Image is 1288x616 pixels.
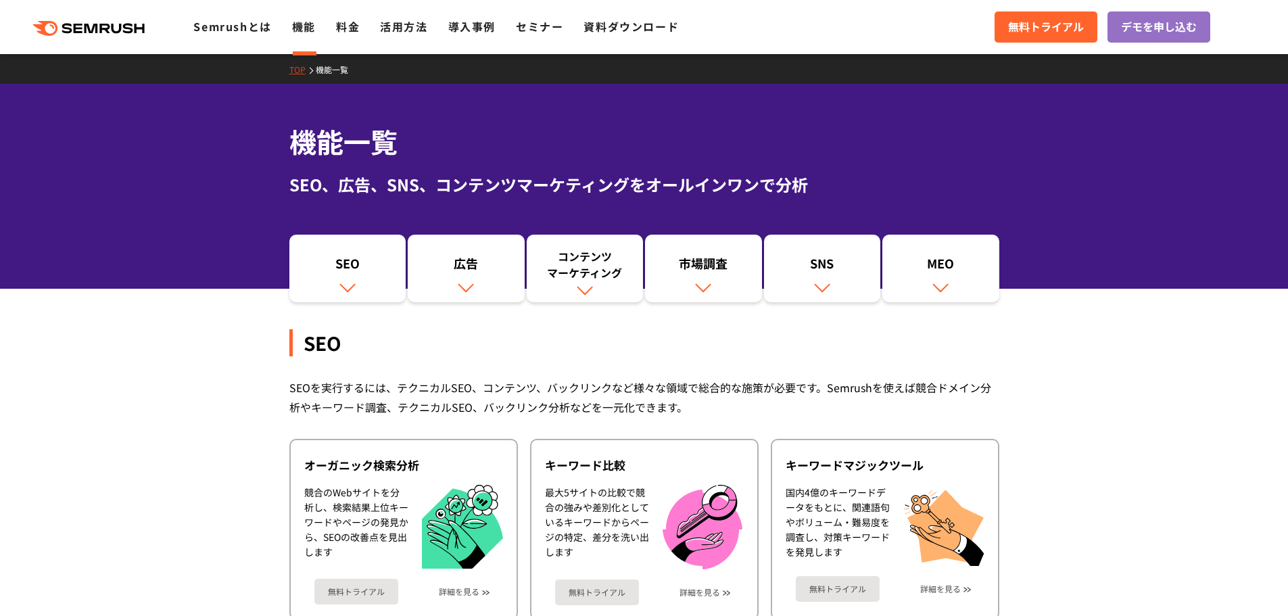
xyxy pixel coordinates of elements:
[645,235,762,302] a: 市場調査
[448,18,496,34] a: 導入事例
[882,235,999,302] a: MEO
[995,11,1097,43] a: 無料トライアル
[289,64,316,75] a: TOP
[786,485,890,566] div: 国内4億のキーワードデータをもとに、関連語句やボリューム・難易度を調査し、対策キーワードを発見します
[193,18,271,34] a: Semrushとは
[439,587,479,596] a: 詳細を見る
[314,579,398,605] a: 無料トライアル
[679,588,720,597] a: 詳細を見る
[289,172,999,197] div: SEO、広告、SNS、コンテンツマーケティングをオールインワンで分析
[1008,18,1084,36] span: 無料トライアル
[422,485,503,569] img: オーガニック検索分析
[771,255,874,278] div: SNS
[786,457,984,473] div: キーワードマジックツール
[796,576,880,602] a: 無料トライアル
[920,584,961,594] a: 詳細を見る
[316,64,358,75] a: 機能一覧
[408,235,525,302] a: 広告
[764,235,881,302] a: SNS
[289,378,999,417] div: SEOを実行するには、テクニカルSEO、コンテンツ、バックリンクなど様々な領域で総合的な施策が必要です。Semrushを使えば競合ドメイン分析やキーワード調査、テクニカルSEO、バックリンク分析...
[289,235,406,302] a: SEO
[1121,18,1197,36] span: デモを申し込む
[545,457,744,473] div: キーワード比較
[380,18,427,34] a: 活用方法
[414,255,518,278] div: 広告
[903,485,984,566] img: キーワードマジックツール
[583,18,679,34] a: 資料ダウンロード
[292,18,316,34] a: 機能
[296,255,400,278] div: SEO
[889,255,993,278] div: MEO
[304,457,503,473] div: オーガニック検索分析
[1107,11,1210,43] a: デモを申し込む
[652,255,755,278] div: 市場調査
[545,485,649,569] div: 最大5サイトの比較で競合の強みや差別化としているキーワードからページの特定、差分を洗い出します
[555,579,639,605] a: 無料トライアル
[304,485,408,569] div: 競合のWebサイトを分析し、検索結果上位キーワードやページの発見から、SEOの改善点を見出します
[527,235,644,302] a: コンテンツマーケティング
[533,248,637,281] div: コンテンツ マーケティング
[289,122,999,162] h1: 機能一覧
[289,329,999,356] div: SEO
[516,18,563,34] a: セミナー
[663,485,742,569] img: キーワード比較
[336,18,360,34] a: 料金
